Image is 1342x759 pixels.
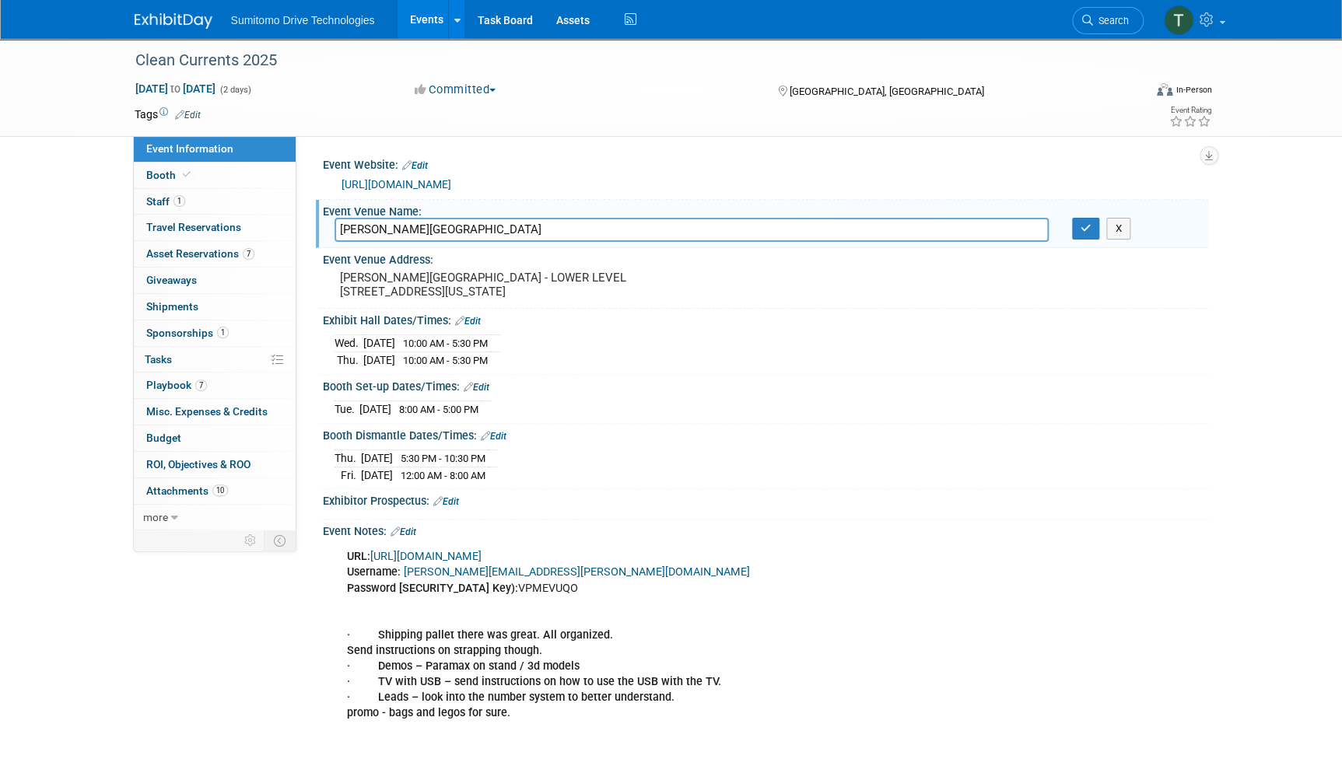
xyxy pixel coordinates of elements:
[347,706,510,719] b: promo - bags and legos for sure.
[195,379,207,391] span: 7
[1169,107,1211,114] div: Event Rating
[323,200,1208,219] div: Event Venue Name:
[146,300,198,313] span: Shipments
[347,691,675,704] b: · Leads – look into the number system to better understand.
[323,519,1208,540] div: Event Notes:
[403,355,488,366] span: 10:00 AM - 5:30 PM
[264,530,296,551] td: Toggle Event Tabs
[347,565,401,579] b: Username:
[175,110,201,121] a: Edit
[370,550,482,563] a: [URL][DOMAIN_NAME]
[146,405,268,418] span: Misc. Expenses & Credits
[146,142,233,155] span: Event Information
[146,169,194,181] span: Booth
[212,484,228,496] span: 10
[135,82,216,96] span: [DATE] [DATE]
[146,247,254,260] span: Asset Reservations
[219,85,251,95] span: (2 days)
[143,511,168,523] span: more
[361,467,393,483] td: [DATE]
[130,47,1120,75] div: Clean Currents 2025
[433,496,459,507] a: Edit
[464,382,489,393] a: Edit
[134,163,296,188] a: Booth
[231,14,375,26] span: Sumitomo Drive Technologies
[790,86,984,97] span: [GEOGRAPHIC_DATA], [GEOGRAPHIC_DATA]
[323,248,1208,268] div: Event Venue Address:
[134,399,296,425] a: Misc. Expenses & Credits
[363,335,395,352] td: [DATE]
[173,195,185,207] span: 1
[347,550,370,563] b: URL:
[1052,81,1212,104] div: Event Format
[183,170,191,179] i: Booth reservation complete
[146,274,197,286] span: Giveaways
[404,565,750,579] a: [PERSON_NAME][EMAIL_ADDRESS][PERSON_NAME][DOMAIN_NAME]
[1175,84,1211,96] div: In-Person
[134,425,296,451] a: Budget
[347,628,613,642] b: · Shipping pallet there was great. All organized.
[402,160,428,171] a: Edit
[135,13,212,29] img: ExhibitDay
[146,379,207,391] span: Playbook
[135,107,201,122] td: Tags
[134,189,296,215] a: Staff1
[455,316,481,327] a: Edit
[335,450,361,467] td: Thu.
[145,353,172,366] span: Tasks
[217,327,229,338] span: 1
[134,136,296,162] a: Event Information
[146,484,228,497] span: Attachments
[146,327,229,339] span: Sponsorships
[134,452,296,477] a: ROI, Objectives & ROO
[401,453,485,464] span: 5:30 PM - 10:30 PM
[399,404,478,415] span: 8:00 AM - 5:00 PM
[323,309,1208,329] div: Exhibit Hall Dates/Times:
[323,375,1208,395] div: Booth Set-up Dates/Times:
[342,178,451,191] a: [URL][DOMAIN_NAME]
[323,424,1208,444] div: Booth Dismantle Dates/Times:
[134,478,296,504] a: Attachments10
[146,195,185,208] span: Staff
[146,221,241,233] span: Travel Reservations
[335,467,361,483] td: Fri.
[1164,5,1193,35] img: Taylor Mobley
[361,450,393,467] td: [DATE]
[347,582,518,595] b: Password [SECURITY_DATA] Key):
[323,153,1208,173] div: Event Website:
[335,335,363,352] td: Wed.
[1106,218,1130,240] button: X
[347,675,721,688] b: · TV with USB – send instructions on how to use the USB with the TV.
[340,271,675,299] pre: [PERSON_NAME][GEOGRAPHIC_DATA] - LOWER LEVEL [STREET_ADDRESS][US_STATE]
[403,338,488,349] span: 10:00 AM - 5:30 PM
[168,82,183,95] span: to
[409,82,502,98] button: Committed
[134,215,296,240] a: Travel Reservations
[134,294,296,320] a: Shipments
[363,352,395,369] td: [DATE]
[1072,7,1144,34] a: Search
[335,401,359,418] td: Tue.
[1157,83,1172,96] img: Format-Inperson.png
[335,352,363,369] td: Thu.
[359,401,391,418] td: [DATE]
[347,659,580,673] b: · Demos – Paramax on stand / 3d models
[1093,15,1129,26] span: Search
[243,248,254,260] span: 7
[401,470,485,481] span: 12:00 AM - 8:00 AM
[391,526,416,537] a: Edit
[347,644,542,657] b: Send instructions on strapping though.
[146,432,181,444] span: Budget
[134,241,296,267] a: Asset Reservations7
[237,530,265,551] td: Personalize Event Tab Strip
[134,268,296,293] a: Giveaways
[134,320,296,346] a: Sponsorships1
[481,431,506,442] a: Edit
[146,458,251,470] span: ROI, Objectives & ROO
[134,347,296,373] a: Tasks
[134,505,296,530] a: more
[323,489,1208,509] div: Exhibitor Prospectus:
[134,373,296,398] a: Playbook7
